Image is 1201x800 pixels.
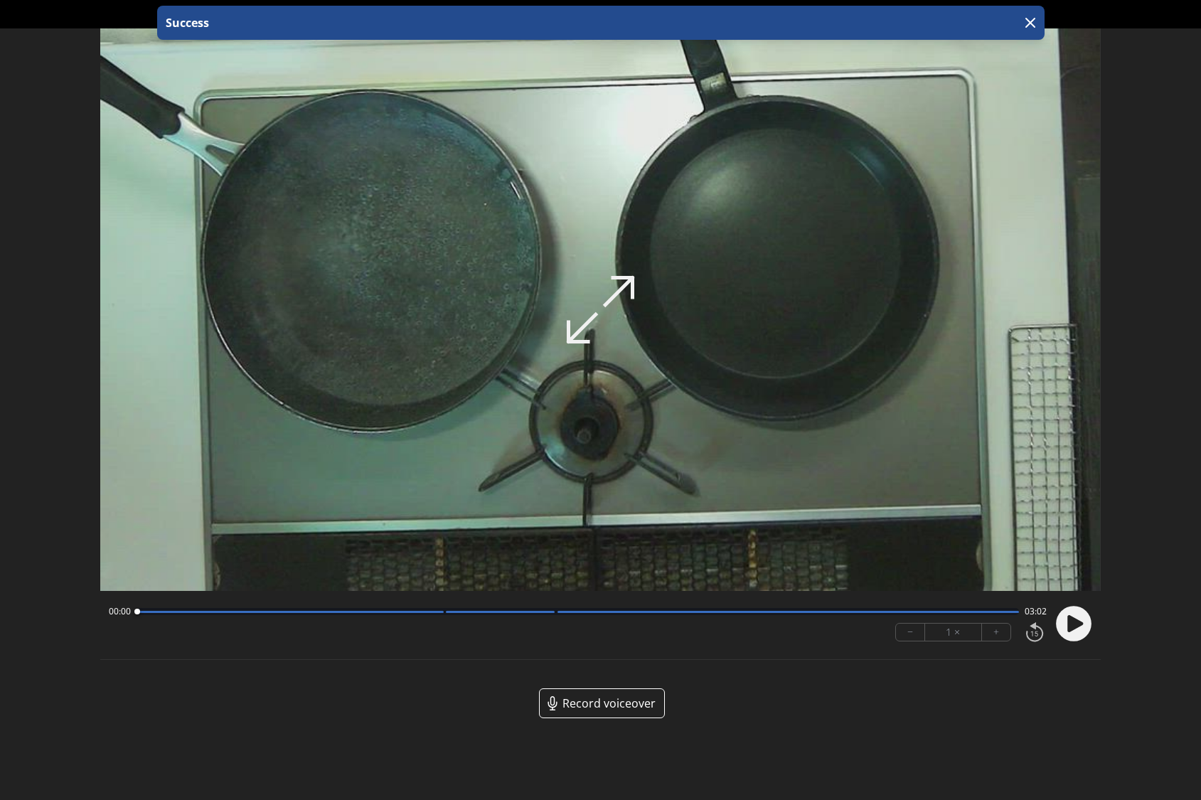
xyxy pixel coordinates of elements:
[982,624,1010,641] button: +
[109,606,131,617] span: 00:00
[574,4,628,25] a: 00:00:00
[562,695,656,712] span: Record voiceover
[539,688,665,718] a: Record voiceover
[925,624,982,641] div: 1 ×
[163,14,209,31] p: Success
[1025,606,1047,617] span: 03:02
[896,624,925,641] button: −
